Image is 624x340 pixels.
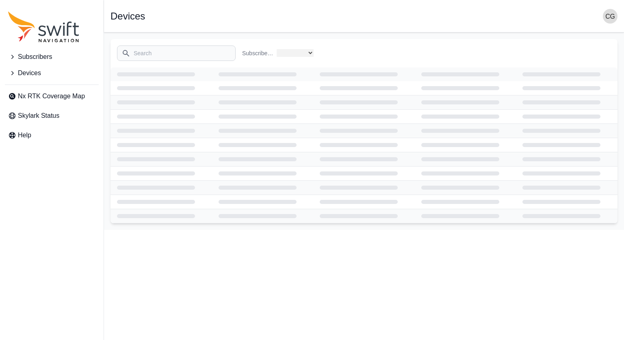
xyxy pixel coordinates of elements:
h1: Devices [110,11,145,21]
a: Help [5,127,99,143]
button: Devices [5,65,99,81]
button: Subscribers [5,49,99,65]
span: Subscribers [18,52,52,62]
span: Devices [18,68,41,78]
a: Nx RTK Coverage Map [5,88,99,104]
a: Skylark Status [5,108,99,124]
span: Nx RTK Coverage Map [18,91,85,101]
input: Search [117,45,236,61]
span: Skylark Status [18,111,59,121]
span: Help [18,130,31,140]
img: user photo [603,9,617,24]
label: Subscriber Name [242,49,273,57]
